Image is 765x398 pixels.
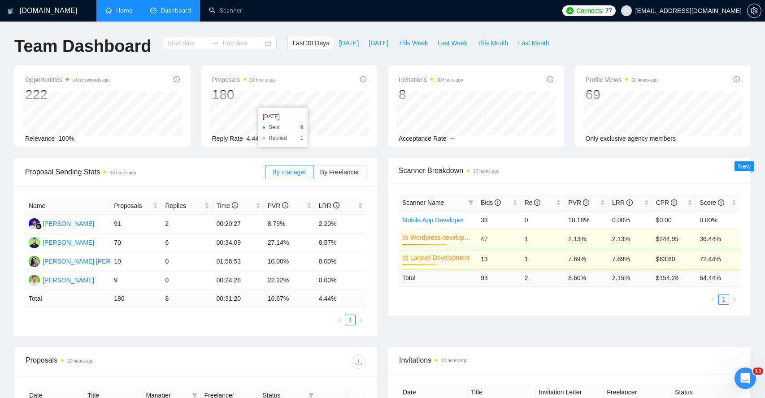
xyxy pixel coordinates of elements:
span: Acceptance Rate [399,135,447,142]
li: Replied [263,134,303,143]
time: 10 hours ago [473,169,499,173]
td: 00:31:20 [213,290,264,307]
li: Previous Page [334,315,345,325]
button: download [352,355,366,369]
li: 1 [718,294,729,305]
iframe: Intercom live chat [735,368,756,389]
span: PVR [568,199,589,206]
td: 01:56:53 [213,252,264,271]
td: 0 [521,211,565,229]
span: Invitations [399,355,739,366]
time: 10 hours ago [631,78,657,82]
span: info-circle [232,202,238,208]
span: Profile Views [586,74,658,85]
img: logo [8,4,14,18]
td: 180 [110,290,161,307]
th: Name [25,197,110,215]
td: 8 [161,290,213,307]
span: Last Week [438,38,467,48]
td: 13 [477,249,521,269]
span: 77 [605,6,612,16]
span: info-circle [718,199,724,206]
td: 8.60 % [565,269,609,286]
button: right [356,315,366,325]
div: 8 [399,86,463,103]
td: 10.00% [264,252,315,271]
span: user [623,8,630,14]
span: LRR [612,199,633,206]
span: Replies [165,201,202,211]
td: 0.00% [315,252,366,271]
span: CPR [656,199,677,206]
span: dashboard [150,7,156,13]
td: 22.22% [264,271,315,290]
a: 1 [719,294,729,304]
span: info-circle [360,76,366,82]
button: left [708,294,718,305]
td: 1 [521,229,565,249]
span: Bids [481,199,501,206]
td: 0.00% [315,271,366,290]
td: 1 [521,249,565,269]
td: 2.20% [315,215,366,234]
td: 6 [161,234,213,252]
span: crown [402,234,409,241]
td: 0 [161,252,213,271]
button: [DATE] [334,36,364,50]
span: Connects: [576,6,603,16]
span: crown [402,255,409,261]
td: 7.69% [609,249,652,269]
span: to [212,39,219,47]
span: Proposals [114,201,151,211]
span: Re [525,199,541,206]
span: filter [309,393,314,398]
li: 1 [345,315,356,325]
span: 9 [300,123,304,132]
a: FR[PERSON_NAME] [29,220,94,227]
td: 47 [477,229,521,249]
a: homeHome [105,7,132,14]
img: upwork-logo.png [566,7,574,14]
td: 2.13% [609,229,652,249]
span: swap-right [212,39,219,47]
span: This Month [477,38,508,48]
button: This Week [393,36,433,50]
a: Wordpress development [410,233,472,242]
span: -- [450,135,454,142]
span: download [352,358,365,365]
td: 33 [477,211,521,229]
td: 70 [110,234,161,252]
span: Only exclusive agency members [586,135,676,142]
td: 72.44% [696,249,740,269]
div: Proposals [26,355,196,369]
span: PVR [268,202,289,209]
h1: Team Dashboard [14,36,151,57]
span: 4.44% [247,135,265,142]
div: 222 [25,86,110,103]
span: info-circle [626,199,633,206]
span: info-circle [583,199,589,206]
span: By manager [272,169,306,176]
time: a few seconds ago [72,78,109,82]
time: 10 hours ago [437,78,463,82]
span: 100% [58,135,74,142]
td: 54.44 % [696,269,740,286]
a: Laravel Development [410,253,472,263]
li: Previous Page [708,294,718,305]
td: 8.57% [315,234,366,252]
button: setting [747,4,761,18]
span: right [358,317,364,323]
div: [PERSON_NAME] [43,219,94,229]
td: 4.44 % [315,290,366,307]
span: info-circle [671,199,677,206]
td: 2 [161,215,213,234]
a: SS[PERSON_NAME] [PERSON_NAME] [29,257,148,264]
span: Relevance [25,135,55,142]
img: AC [29,275,40,286]
input: Start date [167,38,208,48]
img: FR [29,218,40,229]
div: [DATE] [263,112,303,121]
span: Time [217,202,238,209]
span: info-circle [547,76,553,82]
td: $63.60 [652,249,696,269]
